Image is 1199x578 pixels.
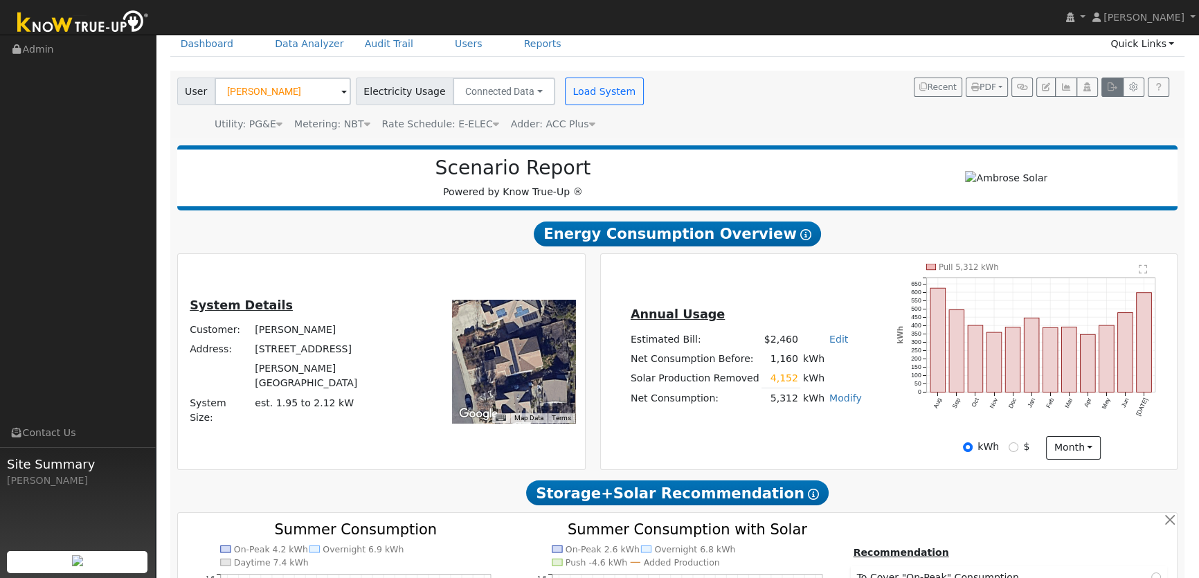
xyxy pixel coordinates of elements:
span: Energy Consumption Overview [534,222,820,246]
td: kWh [800,349,864,368]
text: 350 [911,330,921,337]
td: [STREET_ADDRESS] [253,340,408,359]
span: Electricity Usage [356,78,453,105]
span: PDF [971,82,996,92]
text: 150 [911,363,921,370]
a: Audit Trail [354,31,424,57]
text: Nov [988,397,999,410]
text: 400 [911,322,921,329]
rect: onclick="" [1081,334,1096,392]
text: May [1101,397,1112,410]
label: kWh [977,440,999,454]
text: 50 [914,380,921,387]
span: Storage+Solar Recommendation [526,480,828,505]
td: kWh [800,368,827,388]
text: 0 [918,388,921,395]
text: 500 [911,305,921,312]
a: Modify [829,392,862,404]
td: 5,312 [761,388,800,408]
text: Pull 5,312 kWh [939,262,999,272]
button: Recent [914,78,962,97]
a: Help Link [1148,78,1169,97]
td: [PERSON_NAME][GEOGRAPHIC_DATA] [253,359,408,393]
a: Open this area in Google Maps (opens a new window) [456,405,501,423]
div: Powered by Know True-Up ® [184,156,842,199]
div: Metering: NBT [294,117,370,132]
a: Dashboard [170,31,244,57]
input: Select a User [215,78,351,105]
td: kWh [800,388,827,408]
button: Connected Data [453,78,555,105]
rect: onclick="" [1043,327,1058,392]
rect: onclick="" [986,332,1002,392]
img: retrieve [72,555,83,566]
text: Dec [1007,397,1018,410]
button: Export Interval Data [1101,78,1123,97]
i: Show Help [808,489,819,500]
label: $ [1023,440,1029,454]
text: Jan [1026,397,1036,408]
span: User [177,78,215,105]
text:  [1139,264,1148,274]
button: Load System [565,78,644,105]
td: Customer: [188,320,253,339]
text: Summer Consumption with Solar [568,521,808,538]
text: Aug [932,397,943,409]
button: Multi-Series Graph [1055,78,1076,97]
text: On-Peak 2.6 kWh [565,544,639,554]
rect: onclick="" [1024,318,1039,392]
div: [PERSON_NAME] [7,473,148,488]
rect: onclick="" [1099,325,1115,392]
td: System Size: [188,393,253,427]
button: Edit User [1036,78,1056,97]
span: Alias: HE1N [382,118,499,129]
i: Show Help [800,229,811,240]
a: Terms [552,414,571,422]
rect: onclick="" [1061,327,1076,392]
rect: onclick="" [1137,293,1152,392]
text: Overnight 6.9 kWh [323,544,404,554]
td: Address: [188,340,253,359]
text: 550 [911,297,921,304]
a: Data Analyzer [264,31,354,57]
text: Summer Consumption [274,521,437,538]
u: System Details [190,298,293,312]
input: $ [1009,442,1018,452]
text: 450 [911,314,921,320]
div: Utility: PG&E [215,117,282,132]
text: 300 [911,338,921,345]
span: [PERSON_NAME] [1103,12,1184,23]
td: $2,460 [761,329,800,349]
button: month [1046,436,1101,460]
td: System Size [253,393,408,427]
span: Site Summary [7,455,148,473]
rect: onclick="" [1005,327,1020,392]
button: Generate Report Link [1011,78,1033,97]
a: Reports [514,31,572,57]
text: Oct [970,397,980,408]
button: Keyboard shortcuts [496,413,505,423]
text: Daytime 7.4 kWh [234,557,309,568]
u: Recommendation [854,547,949,558]
div: Adder: ACC Plus [511,117,595,132]
rect: onclick="" [1118,313,1133,392]
img: Know True-Up [10,8,156,39]
h2: Scenario Report [191,156,835,180]
td: 4,152 [761,368,800,388]
a: Edit [829,334,848,345]
rect: onclick="" [949,310,964,392]
text: 600 [911,289,921,296]
rect: onclick="" [968,325,983,392]
td: Estimated Bill: [628,329,761,349]
button: Map Data [514,413,543,423]
text: 100 [911,372,921,379]
u: Annual Usage [631,307,725,321]
text: Sep [950,397,962,409]
text: kWh [895,326,903,344]
text: 250 [911,347,921,354]
img: Ambrose Solar [965,171,1047,186]
text: 650 [911,280,921,287]
a: Quick Links [1100,31,1184,57]
td: Solar Production Removed [628,368,761,388]
text: Overnight 6.8 kWh [654,544,735,554]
